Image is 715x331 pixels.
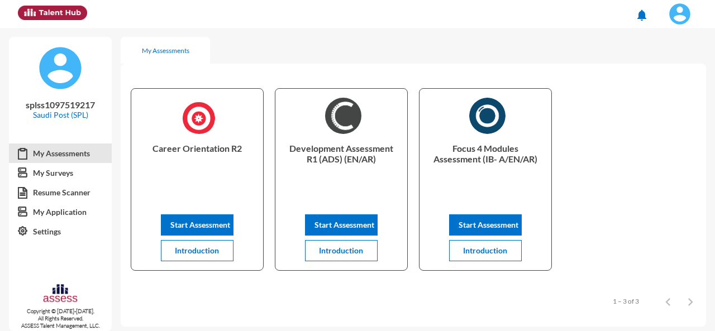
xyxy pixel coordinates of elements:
img: default%20profile%20image.svg [38,46,83,90]
button: Introduction [161,240,233,261]
p: Saudi Post (SPL) [18,110,103,119]
a: Start Assessment [449,220,522,229]
p: Focus 4 Modules Assessment (IB- A/EN/AR) [428,143,542,188]
p: splss1097519217 [18,99,103,110]
a: Resume Scanner [9,183,112,203]
img: Career_Orientation_R2_1725960277734 [181,98,217,138]
p: Copyright © [DATE]-[DATE]. All Rights Reserved. ASSESS Talent Management, LLC. [9,308,112,329]
button: Introduction [305,240,378,261]
div: My Assessments [142,46,189,55]
img: AR)_1730316400291 [469,98,506,134]
button: Start Assessment [449,214,522,236]
span: Start Assessment [170,220,230,229]
span: Introduction [463,246,507,255]
p: Career Orientation R2 [140,143,254,188]
span: Introduction [319,246,363,255]
button: Next page [679,290,702,312]
button: Start Assessment [161,214,233,236]
span: Start Assessment [314,220,374,229]
a: Start Assessment [305,220,378,229]
button: Introduction [449,240,522,261]
img: assesscompany-logo.png [42,283,78,305]
button: Previous page [657,290,679,312]
span: Start Assessment [459,220,518,229]
a: My Application [9,202,112,222]
a: Settings [9,222,112,242]
button: Start Assessment [305,214,378,236]
span: Introduction [175,246,219,255]
div: 1 – 3 of 3 [613,297,639,305]
img: AR)_1726044597422 [325,98,361,134]
a: My Surveys [9,163,112,183]
mat-icon: notifications [635,8,649,22]
a: My Assessments [9,143,112,164]
p: Development Assessment R1 (ADS) (EN/AR) [284,143,398,188]
a: Start Assessment [161,220,233,229]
